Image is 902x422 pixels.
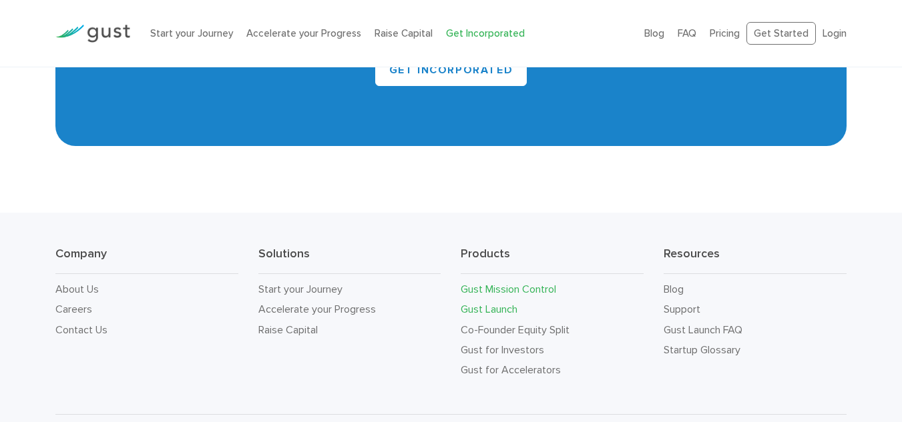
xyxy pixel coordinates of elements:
a: Blog [664,283,684,295]
a: Gust Mission Control [461,283,556,295]
a: Startup Glossary [664,343,740,356]
a: Accelerate your Progress [246,27,361,39]
img: Gust Logo [55,25,130,43]
h3: Resources [664,246,847,274]
a: Raise Capital [375,27,433,39]
h3: Solutions [258,246,441,274]
a: Get INCORPORATED [375,54,527,86]
a: Accelerate your Progress [258,303,376,315]
a: Co-Founder Equity Split [461,323,570,336]
h3: Company [55,246,238,274]
a: Raise Capital [258,323,318,336]
a: Gust Launch [461,303,517,315]
h3: Products [461,246,644,274]
a: Pricing [710,27,740,39]
a: Login [823,27,847,39]
a: Support [664,303,700,315]
a: Gust for Accelerators [461,363,561,376]
a: Start your Journey [258,283,343,295]
a: Gust Launch FAQ [664,323,742,336]
a: Careers [55,303,92,315]
a: Blog [644,27,664,39]
a: Start your Journey [150,27,233,39]
a: About Us [55,283,99,295]
a: Get Incorporated [446,27,525,39]
a: FAQ [678,27,696,39]
a: Gust for Investors [461,343,544,356]
a: Get Started [746,22,816,45]
a: Contact Us [55,323,107,336]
